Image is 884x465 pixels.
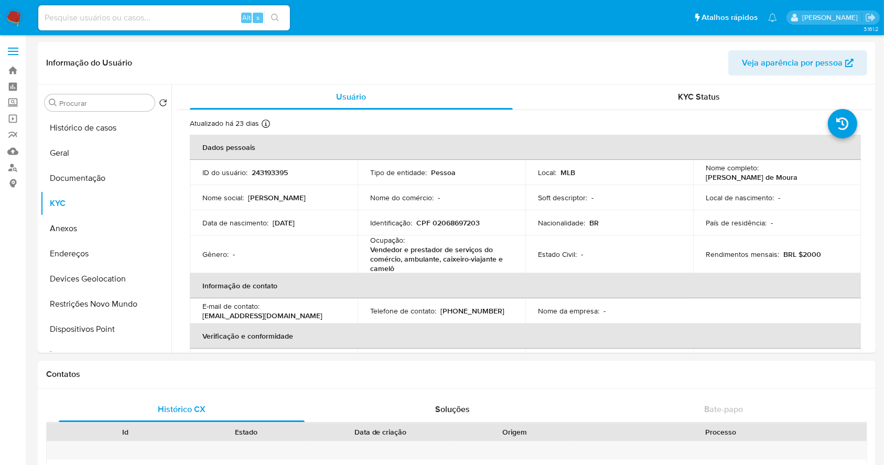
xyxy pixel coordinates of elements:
[40,191,171,216] button: KYC
[435,403,470,415] span: Soluções
[158,403,206,415] span: Histórico CX
[40,291,171,317] button: Restrições Novo Mundo
[59,99,150,108] input: Procurar
[702,12,758,23] span: Atalhos rápidos
[370,218,412,228] p: Identificação :
[706,193,774,202] p: Local de nascimento :
[46,58,132,68] h1: Informação do Usuário
[248,193,306,202] p: [PERSON_NAME]
[778,193,780,202] p: -
[46,369,867,380] h1: Contatos
[190,323,861,349] th: Verificação e conformidade
[438,193,440,202] p: -
[190,273,861,298] th: Informação de contato
[202,301,260,311] p: E-mail de contato :
[583,427,859,437] div: Processo
[603,306,606,316] p: -
[40,266,171,291] button: Devices Geolocation
[706,218,767,228] p: País de residência :
[370,235,405,245] p: Ocupação :
[802,13,861,23] p: carla.siqueira@mercadolivre.com
[370,245,509,273] p: Vendedor e prestador de serviços do comércio, ambulante, caixeiro-viajante e camelô
[264,10,286,25] button: search-icon
[370,306,436,316] p: Telefone de contato :
[252,168,288,177] p: 243193395
[202,218,268,228] p: Data de nascimento :
[190,118,259,128] p: Atualizado há 23 dias
[40,342,171,367] button: Items
[538,193,587,202] p: Soft descriptor :
[706,163,759,172] p: Nome completo :
[40,166,171,191] button: Documentação
[771,218,773,228] p: -
[40,140,171,166] button: Geral
[40,241,171,266] button: Endereços
[370,193,434,202] p: Nome do comércio :
[742,50,843,75] span: Veja aparência por pessoa
[589,218,599,228] p: BR
[538,168,556,177] p: Local :
[336,91,366,103] span: Usuário
[202,193,244,202] p: Nome social :
[72,427,179,437] div: Id
[190,135,861,160] th: Dados pessoais
[38,11,290,25] input: Pesquise usuários ou casos...
[678,91,720,103] span: KYC Status
[256,13,260,23] span: s
[159,99,167,110] button: Retornar ao pedido padrão
[783,250,821,259] p: BRL $2000
[314,427,447,437] div: Data de criação
[538,250,577,259] p: Estado Civil :
[370,168,427,177] p: Tipo de entidade :
[202,250,229,259] p: Gênero :
[273,218,295,228] p: [DATE]
[591,193,594,202] p: -
[416,218,480,228] p: CPF 02068697203
[242,13,251,23] span: Alt
[865,12,876,23] a: Sair
[461,427,568,437] div: Origem
[440,306,504,316] p: [PHONE_NUMBER]
[538,306,599,316] p: Nome da empresa :
[706,250,779,259] p: Rendimentos mensais :
[202,168,247,177] p: ID do usuário :
[706,172,797,182] p: [PERSON_NAME] de Moura
[768,13,777,22] a: Notificações
[704,403,743,415] span: Bate-papo
[581,250,583,259] p: -
[49,99,57,107] button: Procurar
[40,216,171,241] button: Anexos
[40,317,171,342] button: Dispositivos Point
[728,50,867,75] button: Veja aparência por pessoa
[431,168,456,177] p: Pessoa
[538,218,585,228] p: Nacionalidade :
[193,427,300,437] div: Estado
[560,168,575,177] p: MLB
[233,250,235,259] p: -
[40,115,171,140] button: Histórico de casos
[202,311,322,320] p: [EMAIL_ADDRESS][DOMAIN_NAME]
